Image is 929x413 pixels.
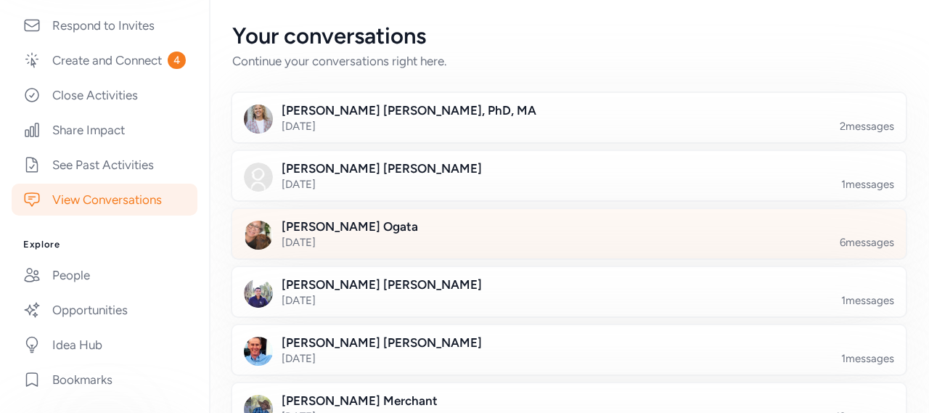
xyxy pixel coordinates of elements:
[12,329,197,361] a: Idea Hub
[168,52,186,69] span: 4
[12,79,197,111] a: Close Activities
[12,9,197,41] a: Respond to Invites
[23,239,186,250] h3: Explore
[12,364,197,396] a: Bookmarks
[12,149,197,181] a: See Past Activities
[232,52,906,70] div: Continue your conversations right here.
[12,44,197,76] a: Create and Connect4
[12,294,197,326] a: Opportunities
[232,23,906,49] div: Your conversations
[12,184,197,216] a: View Conversations
[12,114,197,146] a: Share Impact
[12,259,197,291] a: People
